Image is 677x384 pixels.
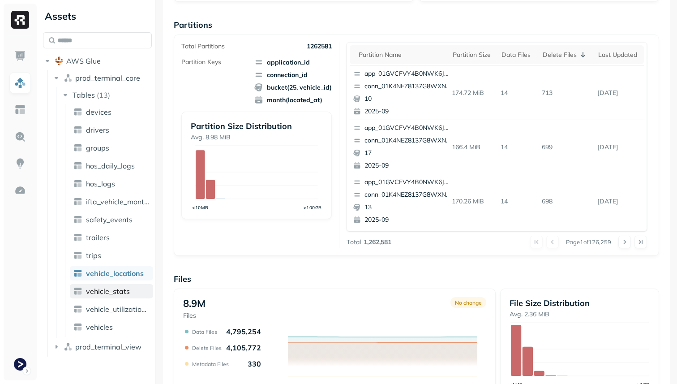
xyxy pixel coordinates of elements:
[61,88,153,102] button: Tables(13)
[86,179,115,188] span: hos_logs
[73,233,82,242] img: table
[43,54,152,68] button: AWS Glue
[364,190,451,199] p: conn_01K4NEZ8137G8WXNV00CK90XW1
[75,342,141,351] span: prod_terminal_view
[73,287,82,296] img: table
[543,49,590,60] div: Delete Files
[86,269,144,278] span: vehicle_locations
[55,56,64,65] img: root
[75,73,140,82] span: prod_terminal_core
[364,161,451,170] p: 2025-09
[14,131,26,142] img: Query Explorer
[364,203,451,212] p: 13
[594,85,643,101] p: Sep 19, 2025
[364,216,451,224] p: 2025-09
[254,83,332,92] span: bucket(25, vehicle_id)
[86,108,111,116] span: devices
[70,248,153,263] a: trips
[192,361,229,367] p: Metadata Files
[538,139,594,155] p: 699
[192,205,209,210] tspan: <10MB
[73,161,82,170] img: table
[73,179,82,188] img: table
[52,71,152,85] button: prod_terminal_core
[14,77,26,89] img: Assets
[510,298,650,308] p: File Size Distribution
[86,215,133,224] span: safety_events
[448,194,497,209] p: 170.26 MiB
[73,269,82,278] img: table
[70,266,153,280] a: vehicle_locations
[191,121,322,131] p: Partition Size Distribution
[364,178,451,187] p: app_01GVCFVY4B0NWK6JYK87JP2WRP
[183,297,206,310] p: 8.9M
[70,194,153,209] a: ifta_vehicle_months
[73,215,82,224] img: table
[364,95,451,104] p: 10
[510,310,650,319] p: Avg. 2.36 MiB
[66,56,101,65] span: AWS Glue
[192,345,222,351] p: Delete Files
[183,311,206,320] p: Files
[501,51,534,59] div: Data Files
[364,107,451,116] p: 2025-09
[70,320,153,334] a: vehicles
[181,42,225,51] p: Total Partitions
[97,91,110,99] p: ( 13 )
[350,120,455,174] button: app_01GVCFVY4B0NWK6JYK87JP2WRPconn_01K4NEZ8137G8WXNV00CK90XW1172025-09
[364,149,451,158] p: 17
[86,251,101,260] span: trips
[248,359,261,368] p: 330
[52,340,152,354] button: prod_terminal_view
[538,194,594,209] p: 698
[350,174,455,228] button: app_01GVCFVY4B0NWK6JYK87JP2WRPconn_01K4NEZ8137G8WXNV00CK90XW1132025-09
[174,20,659,30] p: Partitions
[192,328,217,335] p: Data Files
[455,299,482,306] p: No change
[448,139,497,155] p: 166.4 MiB
[254,70,332,79] span: connection_id
[64,342,73,351] img: namespace
[70,230,153,245] a: trailers
[453,51,493,59] div: Partition size
[497,139,538,155] p: 14
[191,133,322,142] p: Avg. 8.98 MiB
[73,305,82,314] img: table
[14,358,26,371] img: Terminal
[254,58,332,67] span: application_id
[73,91,95,99] span: Tables
[350,66,455,120] button: app_01GVCFVY4B0NWK6JYK87JP2WRPconn_01K4NEZ8137G8WXNV00CK90XW1102025-09
[43,9,152,23] div: Assets
[86,323,113,332] span: vehicles
[14,158,26,169] img: Insights
[73,197,82,206] img: table
[226,343,261,352] p: 4,105,772
[86,197,150,206] span: ifta_vehicle_months
[70,105,153,119] a: devices
[86,233,110,242] span: trailers
[174,274,659,284] p: Files
[73,143,82,152] img: table
[86,143,109,152] span: groups
[364,136,451,145] p: conn_01K4NEZ8137G8WXNV00CK90XW1
[594,139,643,155] p: Sep 19, 2025
[14,185,26,196] img: Optimization
[70,177,153,191] a: hos_logs
[86,125,109,134] span: drivers
[364,82,451,91] p: conn_01K4NEZ8137G8WXNV00CK90XW1
[538,85,594,101] p: 713
[70,284,153,298] a: vehicle_stats
[497,85,538,101] p: 14
[73,108,82,116] img: table
[86,161,135,170] span: hos_daily_logs
[73,323,82,332] img: table
[226,327,261,336] p: 4,795,254
[448,85,497,101] p: 174.72 MiB
[304,205,322,210] tspan: >100GB
[566,238,611,246] p: Page 1 of 126,259
[364,238,391,246] p: 1,262,581
[70,123,153,137] a: drivers
[14,50,26,62] img: Dashboard
[359,51,444,59] div: Partition name
[598,51,639,59] div: Last updated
